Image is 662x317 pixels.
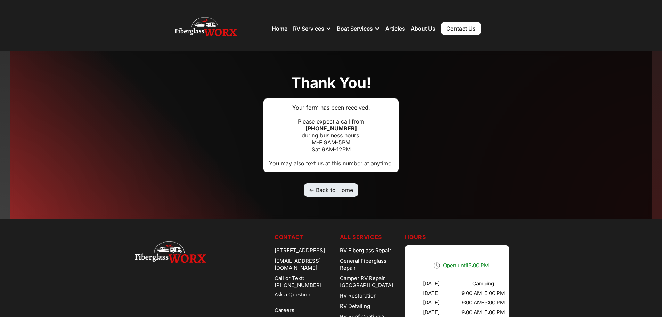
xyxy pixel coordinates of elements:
[472,280,494,287] div: Camping
[423,299,440,306] div: [DATE]
[340,301,400,311] a: RV Detailing
[275,233,334,241] h5: Contact
[275,273,334,291] a: Call or Text: [PHONE_NUMBER]
[461,290,505,297] div: 9:00 AM - 5:00 PM
[175,15,237,42] img: Fiberglass WorX – RV Repair, RV Roof & RV Detailing
[423,290,440,297] div: [DATE]
[272,25,287,32] a: Home
[340,256,400,273] a: General Fiberglass Repair
[293,18,331,39] div: RV Services
[340,245,400,256] a: RV Fiberglass Repair
[423,280,440,287] div: [DATE]
[461,309,505,316] div: 9:00 AM - 5:00 PM
[269,104,393,167] div: Your form has been received. Please expect a call from during business hours: M-F 9AM-5PM Sat 9AM...
[468,262,489,269] time: 5:00 PM
[275,291,334,299] a: Ask a Question
[337,18,380,39] div: Boat Services
[443,262,489,269] span: Open until
[423,309,440,316] div: [DATE]
[337,25,373,32] div: Boat Services
[411,25,435,32] a: About Us
[275,305,334,316] a: Careers
[461,299,505,306] div: 9:00 AM - 5:00 PM
[275,256,334,273] div: [EMAIL_ADDRESS][DOMAIN_NAME]
[275,245,334,256] div: [STREET_ADDRESS]
[293,25,324,32] div: RV Services
[340,233,400,241] h5: ALL SERVICES
[305,125,357,132] strong: [PHONE_NUMBER]
[291,74,371,92] h1: Thank you!
[441,22,481,35] a: Contact Us
[304,183,358,197] a: <- Back to Home
[385,25,405,32] a: Articles
[340,273,400,291] a: Camper RV Repair [GEOGRAPHIC_DATA]
[340,291,400,301] a: RV Restoration
[405,233,527,241] h5: Hours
